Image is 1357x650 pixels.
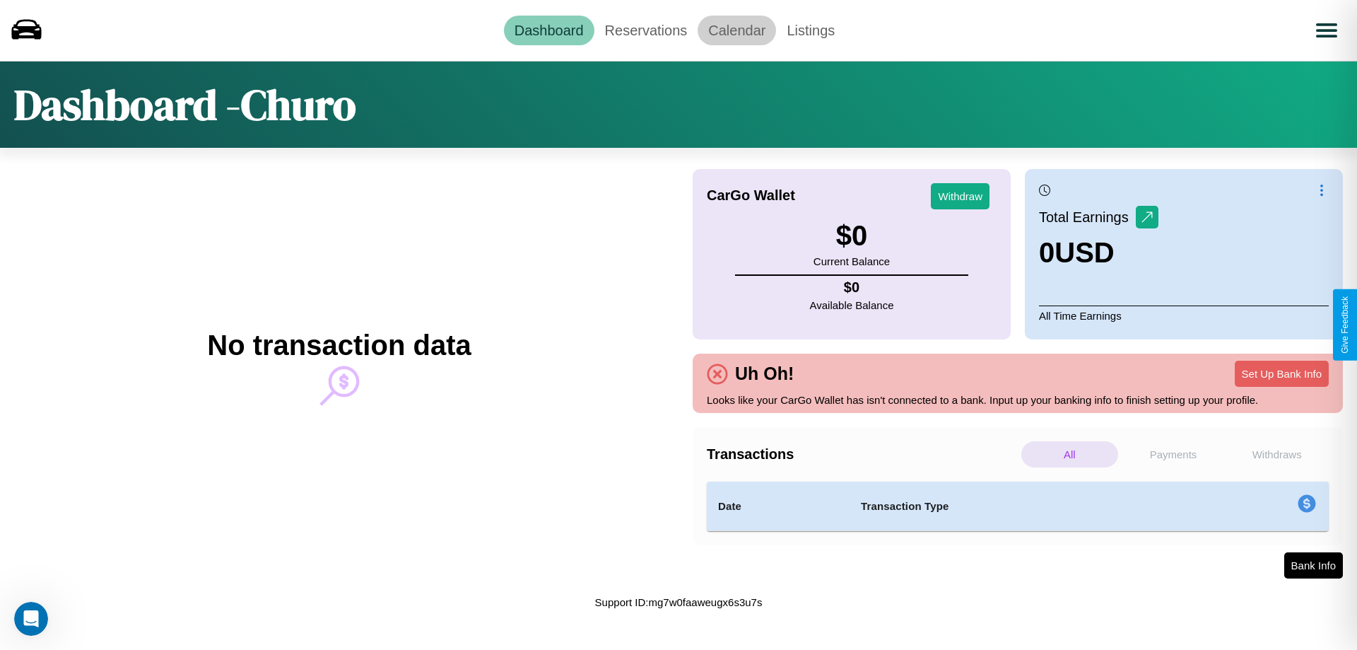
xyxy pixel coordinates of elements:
[698,16,776,45] a: Calendar
[207,330,471,361] h2: No transaction data
[1125,441,1222,468] p: Payments
[14,602,48,636] iframe: Intercom live chat
[776,16,845,45] a: Listings
[931,183,989,209] button: Withdraw
[1039,204,1136,230] p: Total Earnings
[1307,11,1346,50] button: Open menu
[1039,237,1158,269] h3: 0 USD
[14,76,356,134] h1: Dashboard - Churo
[594,16,698,45] a: Reservations
[728,364,801,384] h4: Uh Oh!
[504,16,594,45] a: Dashboard
[595,593,763,612] p: Support ID: mg7w0faaweugx6s3u7s
[1235,361,1329,387] button: Set Up Bank Info
[1021,441,1118,468] p: All
[1284,552,1343,579] button: Bank Info
[718,498,838,515] h4: Date
[810,296,894,315] p: Available Balance
[810,279,894,296] h4: $ 0
[1340,296,1350,354] div: Give Feedback
[1039,306,1329,325] p: All Time Earnings
[1228,441,1325,468] p: Withdraws
[813,220,890,252] h3: $ 0
[861,498,1182,515] h4: Transaction Type
[707,446,1018,463] h4: Transactions
[707,390,1329,410] p: Looks like your CarGo Wallet has isn't connected to a bank. Input up your banking info to finish ...
[813,252,890,271] p: Current Balance
[707,482,1329,531] table: simple table
[707,187,795,204] h4: CarGo Wallet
